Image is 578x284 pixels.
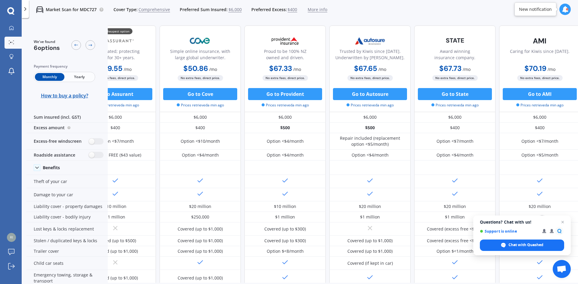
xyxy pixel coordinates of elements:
div: Caring for Kiwis since [DATE]. [510,48,570,63]
span: Yearly [64,73,94,81]
div: Excess-free windscreen [26,133,108,150]
img: Cove.webp [180,33,220,48]
div: Excess amount [26,123,108,133]
div: Covered (up to $1,000) [178,248,223,254]
img: Assurant.png [95,33,135,48]
div: Liability cover - bodily injury [26,212,108,222]
span: Prices retrieved a min ago [262,102,309,108]
b: $67.33 [269,64,292,73]
b: $70.19 [524,64,546,73]
div: Open chat [553,260,571,278]
span: Support is online [480,229,538,234]
div: $1 million [360,214,380,220]
div: Option <$4/month [267,152,304,158]
span: No extra fees, direct price. [432,75,478,81]
img: State-text-1.webp [435,33,475,47]
b: $50.86 [183,64,208,73]
div: Covered (if kept in car) [347,260,393,266]
b: $39.55 [99,64,123,73]
div: Covered (up to $1,000) [93,248,138,254]
div: Covered (up to $1,000) [93,275,138,281]
span: / mo [293,66,301,72]
div: Trusted by Kiwis since [DATE]. Underwritten by [PERSON_NAME]. [334,48,406,63]
div: $400 [75,123,156,133]
div: Covered (up to $1,000) [178,238,223,244]
div: $1 million [275,214,295,220]
div: $400 [160,123,241,133]
span: / mo [378,66,386,72]
div: $500 [244,123,326,133]
img: Autosure.webp [350,33,390,48]
div: $1 million [105,214,125,220]
span: Prices retrieved a min ago [346,102,394,108]
span: Questions? Chat with us! [480,220,564,224]
div: $6,000 [414,112,496,123]
span: How to buy a policy? [41,93,88,99]
span: Monthly [35,73,64,81]
div: $10 million [274,203,296,209]
div: New notification [519,6,552,12]
div: Option <$5/month [521,152,558,158]
span: Cover Type: [113,7,138,13]
span: No extra fees, direct price. [178,75,223,81]
div: Option <$7/month [437,138,474,144]
div: Covered (excess free <$500) [427,238,483,244]
div: Proud to be 100% NZ owned and driven. [250,48,321,63]
span: Prices retrieved a min ago [92,102,139,108]
span: Preferred Excess: [251,7,287,13]
button: Go to Autosure [333,88,407,100]
div: Covered (up to $1,000) [178,226,223,232]
div: Sum insured (incl. GST) [26,112,108,123]
div: Covered (up to $300) [264,238,306,244]
div: Covered (up to $1,000) [178,275,223,281]
div: $20 million [444,203,466,209]
div: $1 million [445,214,465,220]
div: Option <$4/month [352,152,389,158]
button: Go to Cove [163,88,237,100]
div: $6,000 [75,112,156,123]
img: b401be193bf5c90eba912457df32b934 [7,233,16,242]
span: Chat with Quashed [508,242,543,248]
span: / mo [209,66,217,72]
p: Market Scan for MDC727 [46,7,97,13]
div: Stolen / duplicated keys & locks [26,236,108,246]
span: / mo [124,66,132,72]
span: / mo [463,66,471,72]
div: $500 [329,123,411,133]
div: $400 [414,123,496,133]
div: Option <$4/month [437,152,474,158]
span: No extra fees, direct price. [517,75,563,81]
div: Payment frequency [34,63,95,69]
div: Liability cover - property damages [26,201,108,212]
img: Provident.png [265,33,305,48]
div: $6,000 [244,112,326,123]
div: Benefits [43,165,60,170]
button: Go to AMI [503,88,577,100]
div: Option <$4/month [267,138,304,144]
div: Damage to your car [26,188,108,201]
div: Included FREE ($43 value) [90,152,141,158]
div: Chat with Quashed [480,240,564,251]
img: AMI-text-1.webp [520,33,560,48]
div: Roadside assistance [26,150,108,160]
div: 💰 Cheapest option [98,28,132,34]
img: car.f15378c7a67c060ca3f3.svg [36,6,43,13]
span: Prices retrieved a min ago [516,102,564,108]
span: Comprehensive [138,7,170,13]
div: $20 million [189,203,211,209]
div: $6,000 [329,112,411,123]
div: Covered (up to $500) [95,238,136,244]
div: Covered (up to $1,000) [347,238,393,244]
b: $67.65 [354,64,377,73]
div: Lost keys & locks replacement [26,222,108,236]
div: Repair included (replacement option <$5/month) [334,135,406,147]
div: $20 million [529,203,551,209]
span: Preferred Sum Insured: [180,7,228,13]
span: / mo [548,66,555,72]
span: We've found [34,39,60,44]
div: Option <$4/month [182,152,219,158]
div: Option $<8/month [267,248,304,254]
div: Covered (excess free <$500) [427,226,483,232]
span: $6,000 [228,7,242,13]
button: Go to State [418,88,492,100]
